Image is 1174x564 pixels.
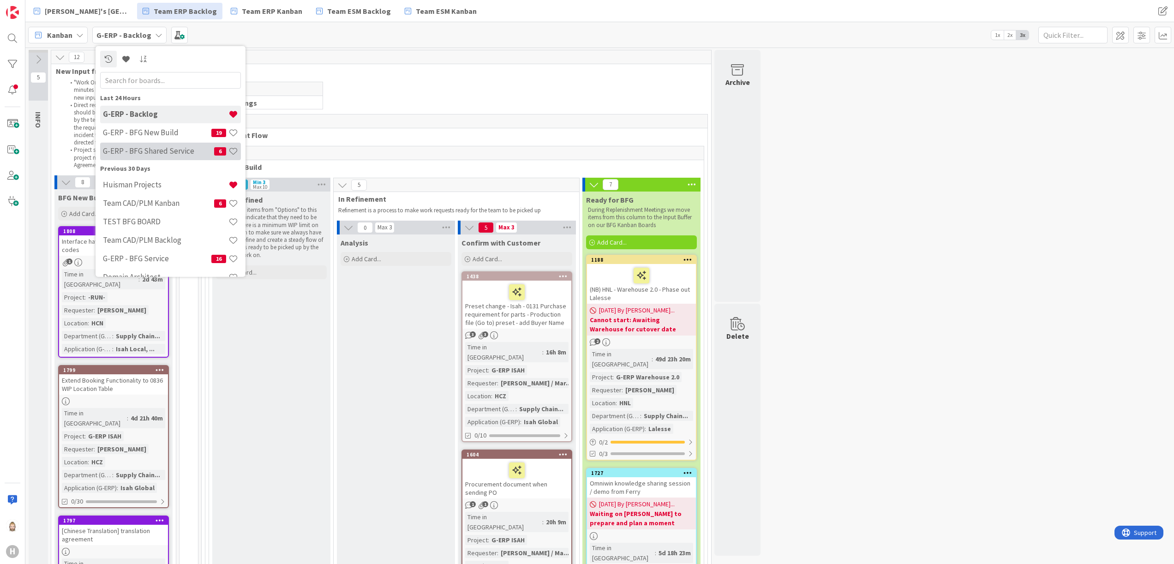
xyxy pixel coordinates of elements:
[62,305,94,315] div: Requester
[515,404,517,414] span: :
[62,431,84,441] div: Project
[338,207,569,214] p: Refinement is a process to make work requests ready for the team to be picked up
[137,3,222,19] a: Team ERP Backlog
[210,98,311,108] span: Bigger Things
[71,497,83,506] span: 0/30
[95,305,149,315] div: [PERSON_NAME]
[377,225,392,230] div: Max 3
[590,315,693,334] b: Cannot start: Awaiting Warehouse for cutover date
[100,163,241,173] div: Previous 30 Days
[59,366,168,395] div: 1799Extend Booking Functionality to 0836 WIP Location Table
[498,378,574,388] div: [PERSON_NAME] / Mar...
[214,162,692,172] span: BFG New Build
[94,444,95,454] span: :
[62,344,112,354] div: Application (G-ERP)
[62,292,84,302] div: Project
[653,354,693,364] div: 49d 23h 20m
[114,344,157,354] div: Isah Local, ...
[357,222,373,233] span: 0
[59,374,168,395] div: Extend Booking Functionality to 0836 WIP Location Table
[590,372,612,382] div: Project
[19,1,42,12] span: Support
[542,517,544,527] span: :
[311,3,396,19] a: Team ESM Backlog
[416,6,477,17] span: Team ESM Kanban
[587,469,696,498] div: 1727Omniwin knowledge sharing session / demo from Ferry
[640,411,641,421] span: :
[6,545,19,558] div: H
[154,6,217,17] span: Team ERP Backlog
[59,516,168,525] div: 1797
[89,318,106,328] div: HCN
[588,206,695,229] p: During Replenishment Meetings we move items from this column to the Input Buffer on our BFG Kanba...
[69,52,84,63] span: 12
[599,306,675,315] span: [DATE] By [PERSON_NAME]...
[1016,30,1029,40] span: 3x
[59,227,168,235] div: 1808
[118,483,157,493] div: Isah Global
[59,525,168,545] div: [Chinese Translation] translation agreement
[211,254,226,263] span: 16
[725,77,750,88] div: Archive
[489,535,527,545] div: G-ERP ISAH
[655,548,656,558] span: :
[103,235,228,245] h4: Team CAD/PLM Backlog
[599,449,608,459] span: 0/3
[492,391,509,401] div: HCZ
[478,222,494,233] span: 5
[62,318,88,328] div: Location
[646,424,673,434] div: Lalesse
[461,271,572,442] a: 1438Preset change - Isah - 0131 Purchase requirement for parts - Production file (Go to) preset -...
[590,509,693,528] b: Waiting on [PERSON_NAME] to prepare and plan a moment
[599,499,675,509] span: [DATE] By [PERSON_NAME]...
[65,102,165,147] li: Direct requests from customers should be recorded on the backlog by the team member that receives...
[338,194,568,204] span: In Refinement
[641,411,690,421] div: Supply Chain...
[594,338,600,344] span: 2
[465,342,542,362] div: Time in [GEOGRAPHIC_DATA]
[517,404,566,414] div: Supply Chain...
[218,206,325,259] p: We will pull items from "Options" to this column to indicate that they need to be refined. There ...
[465,535,488,545] div: Project
[587,264,696,304] div: (NB) HNL - Warehouse 2.0 - Phase out Lalesse
[211,128,226,137] span: 19
[544,347,569,357] div: 16h 8m
[62,408,127,428] div: Time in [GEOGRAPHIC_DATA]
[1038,27,1108,43] input: Quick Filter...
[498,548,571,558] div: [PERSON_NAME] / Ma...
[465,365,488,375] div: Project
[103,109,228,119] h4: G-ERP - Backlog
[465,548,497,558] div: Requester
[86,292,108,302] div: -RUN-
[62,470,112,480] div: Department (G-ERP)
[544,517,569,527] div: 20h 9m
[210,131,696,140] span: Refinement Flow
[242,6,302,17] span: Team ERP Kanban
[103,272,228,282] h4: Domain Architect
[100,93,241,102] div: Last 24 Hours
[127,413,128,423] span: :
[63,517,168,524] div: 1797
[599,438,608,447] span: 0 / 2
[587,256,696,304] div: 1188(NB) HNL - Warehouse 2.0 - Phase out Lalesse
[586,195,634,204] span: Ready for BFG
[88,318,89,328] span: :
[34,112,43,128] span: INFO
[100,72,241,88] input: Search for boards...
[114,331,162,341] div: Supply Chain...
[59,366,168,374] div: 1799
[590,398,616,408] div: Location
[89,457,105,467] div: HCZ
[117,483,118,493] span: :
[652,354,653,364] span: :
[489,365,527,375] div: G-ERP ISAH
[591,257,696,263] div: 1188
[645,424,646,434] span: :
[622,385,623,395] span: :
[58,226,169,358] a: 1808Interface have not some article codesTime in [GEOGRAPHIC_DATA]:2d 43mProject:-RUN-Requester:[...
[84,292,86,302] span: :
[103,217,228,226] h4: TEST BFG BOARD
[225,3,308,19] a: Team ERP Kanban
[623,385,677,395] div: [PERSON_NAME]
[590,411,640,421] div: Department (G-ERP)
